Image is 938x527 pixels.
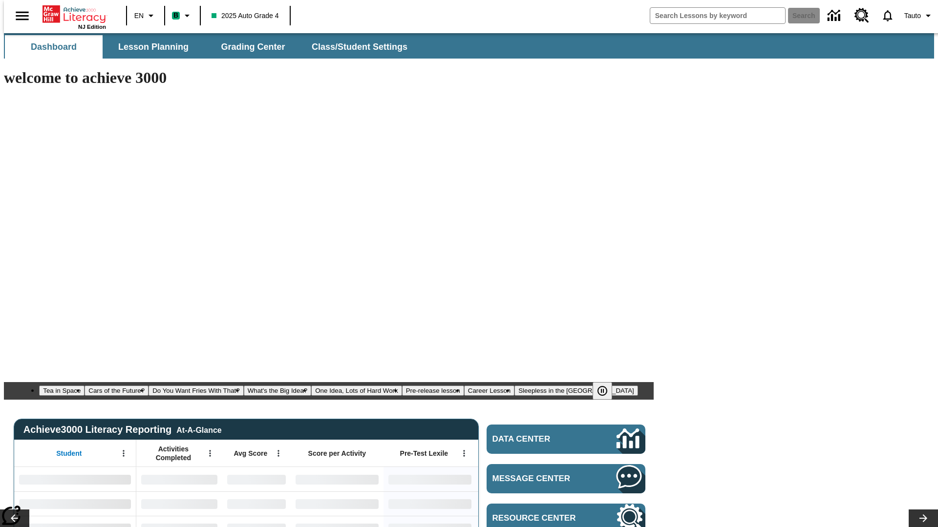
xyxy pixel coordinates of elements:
[402,385,464,396] button: Slide 6 Pre-release lesson
[400,449,448,458] span: Pre-Test Lexile
[4,33,934,59] div: SubNavbar
[311,385,402,396] button: Slide 5 One Idea, Lots of Hard Work
[168,7,197,24] button: Boost Class color is mint green. Change class color
[312,41,407,53] span: Class/Student Settings
[593,382,612,400] button: Pause
[173,9,178,21] span: B
[78,24,106,30] span: NJ Edition
[116,446,131,461] button: Open Menu
[909,509,938,527] button: Lesson carousel, Next
[492,434,584,444] span: Data Center
[904,11,921,21] span: Tauto
[222,491,291,516] div: No Data,
[222,467,291,491] div: No Data,
[203,446,217,461] button: Open Menu
[212,11,279,21] span: 2025 Auto Grade 4
[23,424,222,435] span: Achieve3000 Literacy Reporting
[875,3,900,28] a: Notifications
[849,2,875,29] a: Resource Center, Will open in new tab
[130,7,161,24] button: Language: EN, Select a language
[650,8,785,23] input: search field
[43,4,106,24] a: Home
[457,446,471,461] button: Open Menu
[514,385,638,396] button: Slide 8 Sleepless in the Animal Kingdom
[308,449,366,458] span: Score per Activity
[822,2,849,29] a: Data Center
[56,449,82,458] span: Student
[105,35,202,59] button: Lesson Planning
[39,385,85,396] button: Slide 1 Tea in Space
[492,513,587,523] span: Resource Center
[234,449,267,458] span: Avg Score
[4,35,416,59] div: SubNavbar
[271,446,286,461] button: Open Menu
[900,7,938,24] button: Profile/Settings
[85,385,149,396] button: Slide 2 Cars of the Future?
[176,424,221,435] div: At-A-Glance
[31,41,77,53] span: Dashboard
[487,425,645,454] a: Data Center
[492,474,587,484] span: Message Center
[464,385,514,396] button: Slide 7 Career Lesson
[118,41,189,53] span: Lesson Planning
[593,382,622,400] div: Pause
[204,35,302,59] button: Grading Center
[8,1,37,30] button: Open side menu
[149,385,244,396] button: Slide 3 Do You Want Fries With That?
[5,35,103,59] button: Dashboard
[244,385,312,396] button: Slide 4 What's the Big Idea?
[304,35,415,59] button: Class/Student Settings
[136,491,222,516] div: No Data,
[221,41,285,53] span: Grading Center
[141,445,206,462] span: Activities Completed
[43,3,106,30] div: Home
[4,69,654,87] h1: welcome to achieve 3000
[487,464,645,493] a: Message Center
[134,11,144,21] span: EN
[136,467,222,491] div: No Data,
